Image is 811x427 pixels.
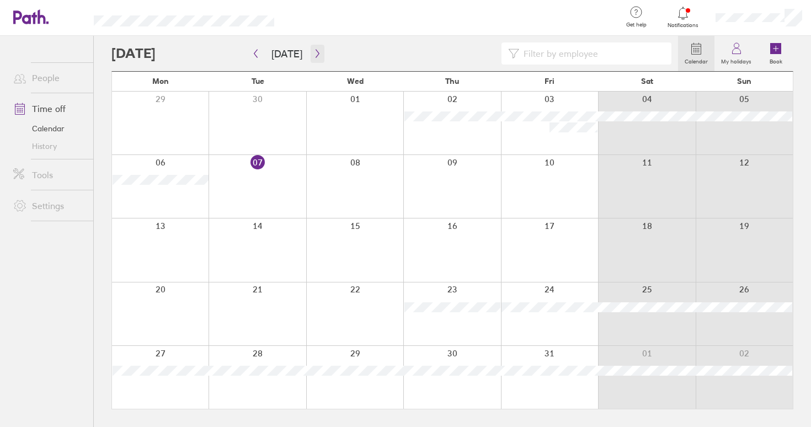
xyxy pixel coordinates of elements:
[618,22,654,28] span: Get help
[641,77,653,86] span: Sat
[4,137,93,155] a: History
[519,43,665,64] input: Filter by employee
[4,164,93,186] a: Tools
[263,45,311,63] button: [DATE]
[347,77,364,86] span: Wed
[678,55,714,65] label: Calendar
[678,36,714,71] a: Calendar
[4,67,93,89] a: People
[714,36,758,71] a: My holidays
[545,77,554,86] span: Fri
[665,6,701,29] a: Notifications
[737,77,751,86] span: Sun
[252,77,264,86] span: Tue
[714,55,758,65] label: My holidays
[4,195,93,217] a: Settings
[665,22,701,29] span: Notifications
[152,77,169,86] span: Mon
[758,36,793,71] a: Book
[4,98,93,120] a: Time off
[4,120,93,137] a: Calendar
[763,55,789,65] label: Book
[445,77,459,86] span: Thu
